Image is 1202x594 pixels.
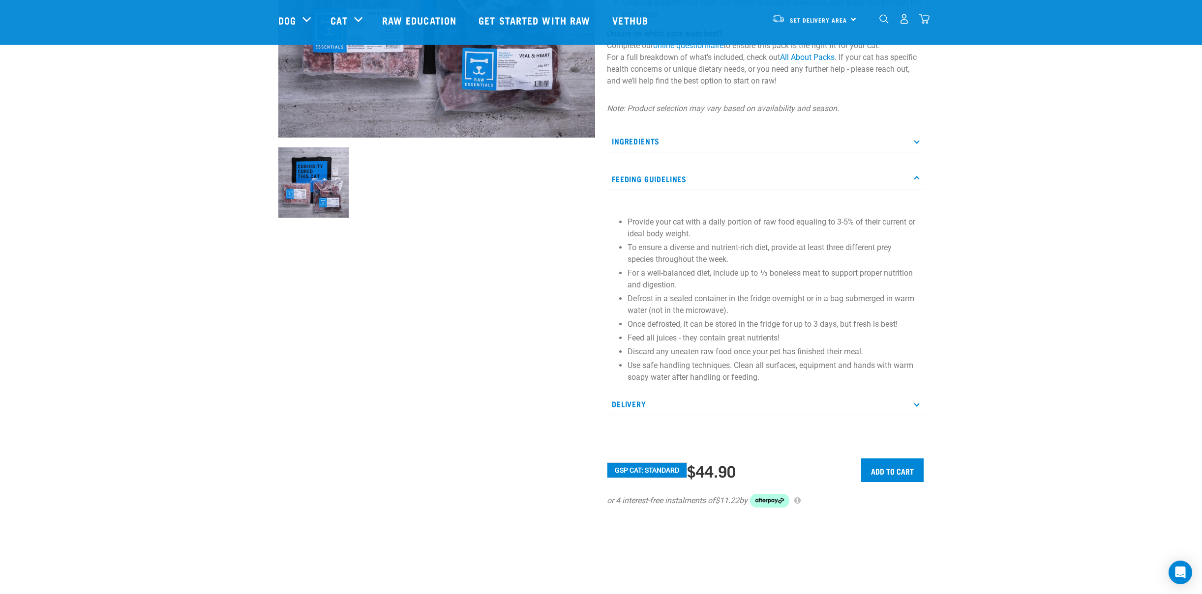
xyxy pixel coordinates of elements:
[628,216,919,240] p: Provide your cat with a daily portion of raw food equaling to 3-5% of their current or ideal body...
[653,41,723,50] a: online questionnaire
[607,494,924,508] div: or 4 interest-free instalments of by
[278,13,296,28] a: Dog
[772,14,785,23] img: van-moving.png
[607,104,839,113] em: Note: Product selection may vary based on availability and season.
[1169,561,1192,584] div: Open Intercom Messenger
[628,346,919,358] p: Discard any uneaten raw food once your pet has finished their meal.
[607,130,924,152] p: Ingredients
[628,332,919,344] p: Feed all juices - they contain great nutrients!
[628,293,919,316] p: Defrost in a sealed container in the fridge overnight or in a bag submerged in warm water (not in...
[469,0,602,40] a: Get started with Raw
[919,14,930,24] img: home-icon@2x.png
[607,168,924,190] p: Feeding Guidelines
[372,0,469,40] a: Raw Education
[602,0,661,40] a: Vethub
[607,28,924,87] p: Complete our to ensure this pack is the right fit for your cat. For a full breakdown of what's in...
[750,494,789,508] img: Afterpay
[607,462,687,478] button: GSP Cat: Standard
[607,393,924,415] p: Delivery
[790,18,847,22] span: Set Delivery Area
[879,14,889,24] img: home-icon-1@2x.png
[687,462,736,480] div: $44.90
[899,14,909,24] img: user.png
[628,242,919,265] p: To ensure a diverse and nutrient-rich diet, provide at least three different prey species through...
[278,147,349,218] img: Assortment Of Raw Essential Products For Cats Including, Blue And Black Tote Bag With "Curiosity ...
[628,360,919,383] p: Use safe handling techniques. Clean all surfaces, equipment and hands with warm soapy water after...
[331,13,347,28] a: Cat
[780,53,835,62] a: All About Packs
[715,495,739,507] span: $11.22
[861,458,924,482] input: Add to cart
[628,318,919,330] p: Once defrosted, it can be stored in the fridge for up to 3 days, but fresh is best!
[628,267,919,291] p: For a well-balanced diet, include up to ⅓ boneless meat to support proper nutrition and digestion.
